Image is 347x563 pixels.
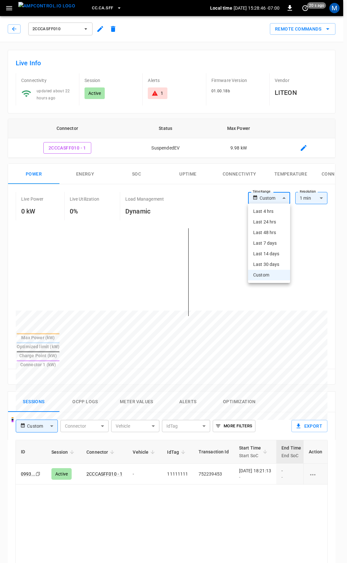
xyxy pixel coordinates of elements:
[248,206,290,217] li: Last 4 hrs
[248,227,290,238] li: Last 48 hrs
[248,270,290,280] li: Custom
[248,259,290,270] li: Last 30 days
[248,238,290,249] li: Last 7 days
[248,249,290,259] li: Last 14 days
[248,217,290,227] li: Last 24 hrs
